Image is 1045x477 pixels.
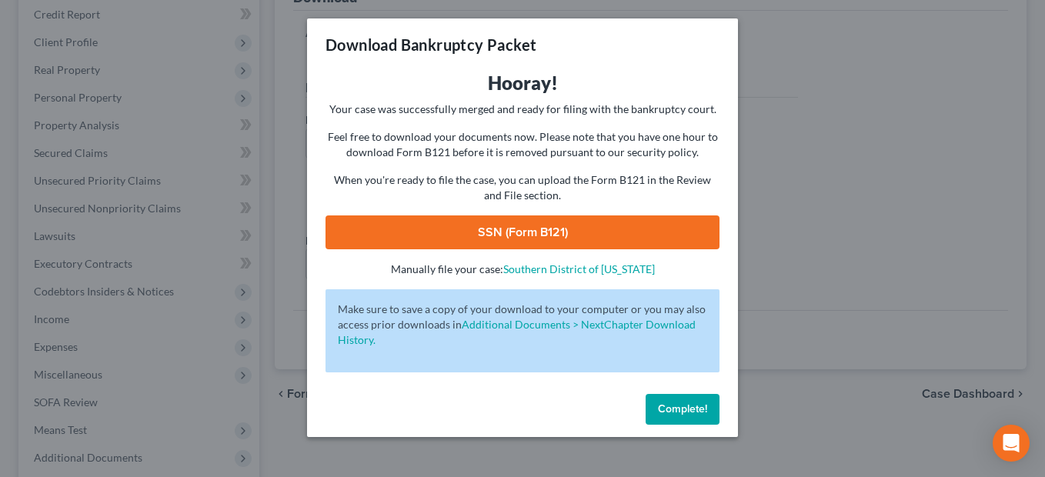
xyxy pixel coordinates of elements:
p: Feel free to download your documents now. Please note that you have one hour to download Form B12... [326,129,719,160]
button: Complete! [646,394,719,425]
h3: Hooray! [326,71,719,95]
span: Complete! [658,402,707,415]
p: Manually file your case: [326,262,719,277]
a: SSN (Form B121) [326,215,719,249]
a: Additional Documents > NextChapter Download History. [338,318,696,346]
h3: Download Bankruptcy Packet [326,34,536,55]
p: Make sure to save a copy of your download to your computer or you may also access prior downloads in [338,302,707,348]
a: Southern District of [US_STATE] [503,262,655,275]
p: When you're ready to file the case, you can upload the Form B121 in the Review and File section. [326,172,719,203]
div: Open Intercom Messenger [993,425,1030,462]
p: Your case was successfully merged and ready for filing with the bankruptcy court. [326,102,719,117]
